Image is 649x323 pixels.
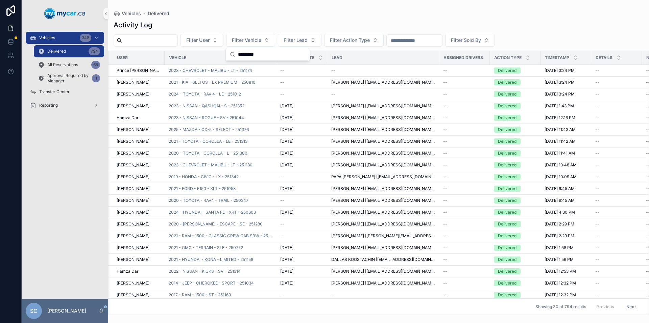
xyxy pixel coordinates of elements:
div: Delivered [498,245,516,251]
span: [PERSON_NAME] [117,139,149,144]
div: Delivered [498,127,516,133]
span: -- [280,68,284,73]
a: Vehicles348 [26,32,104,44]
span: -- [280,174,284,180]
a: 2014 - JEEP - CHEROKEE - SPORT - 251034 [169,280,254,286]
span: Hamza Dar [117,115,139,120]
span: -- [443,292,447,298]
span: [PERSON_NAME] [117,174,149,180]
span: [DATE] [280,139,293,144]
span: Action Type [494,55,522,60]
span: -- [595,151,599,156]
span: [PERSON_NAME] [[PERSON_NAME][EMAIL_ADDRESS][DOMAIN_NAME]] [331,233,435,239]
span: -- [595,174,599,180]
a: 2017 - RAM - 1500 - ST - 251169 [169,292,231,298]
span: [DATE] 1:58 PM [545,245,574,250]
span: [PERSON_NAME] [[EMAIL_ADDRESS][DOMAIN_NAME]] [331,186,435,191]
span: [PERSON_NAME] [117,210,149,215]
a: Delivered794 [34,45,104,57]
span: 2023 - NISSAN - ROGUE - SV - 251044 [169,115,244,120]
span: Reporting [39,103,58,108]
span: [PERSON_NAME] [117,162,149,168]
span: DALLAS KOOSTACHIN [[EMAIL_ADDRESS][DOMAIN_NAME]] [331,257,435,262]
span: -- [443,103,447,109]
span: [DATE] 9:45 AM [545,198,575,203]
div: Delivered [498,186,516,192]
span: Filter User [186,37,210,44]
span: [PERSON_NAME] [117,103,149,109]
span: 2020 - TOYOTA - COROLLA - L - 251300 [169,151,247,156]
span: [PERSON_NAME] [117,245,149,250]
a: 2021 - RAM - 1500 - CLASSIC CREW CAB SRW - 251078 [169,233,272,239]
span: Filter Action Type [330,37,370,44]
div: Delivered [498,292,516,298]
span: Details [596,55,612,60]
a: 2024 - HYUNDAI - SANTA FE - XRT - 250603 [169,210,256,215]
div: Delivered [498,233,516,239]
div: Delivered [498,174,516,180]
span: [PERSON_NAME] [117,292,149,298]
span: Vehicles [122,10,141,17]
span: Transfer Center [39,89,70,95]
span: [PERSON_NAME] [117,186,149,191]
span: -- [280,91,284,97]
span: -- [443,91,447,97]
span: -- [280,292,284,298]
span: Prince [PERSON_NAME] [117,68,161,73]
div: Delivered [498,197,516,204]
a: 2023 - NISSAN - QASHQAI - S - 251352 [169,103,244,109]
div: Delivered [498,257,516,263]
span: -- [595,210,599,215]
span: [DATE] 3:24 PM [545,91,575,97]
div: Delivered [498,79,516,85]
span: [PERSON_NAME] [[EMAIL_ADDRESS][DOMAIN_NAME]] [331,210,435,215]
div: Delivered [498,103,516,109]
span: 2024 - TOYOTA - RAV 4 - LE - 251012 [169,91,241,97]
a: 2021 - FORD - F150 - XLT - 251058 [169,186,236,191]
span: [DATE] 12:32 PM [545,292,576,298]
a: 2023 - CHEVROLET - MALIBU - LT - 251180 [169,162,253,168]
button: Select Button [324,34,384,47]
span: -- [595,198,599,203]
span: [DATE] [280,186,293,191]
span: [PERSON_NAME] [[EMAIL_ADDRESS][DOMAIN_NAME]] [331,103,435,109]
span: [PERSON_NAME] [117,151,149,156]
button: Select Button [445,34,495,47]
div: Delivered [498,209,516,215]
span: [DATE] 2:29 PM [545,233,574,239]
div: Delivered [498,280,516,286]
span: 2020 - TOYOTA - RAV4 - TRAIL - 250347 [169,198,248,203]
span: [DATE] 3:24 PM [545,80,575,85]
div: Delivered [498,268,516,274]
span: [DATE] [280,162,293,168]
span: Vehicles [39,35,55,41]
span: -- [331,91,335,97]
span: [DATE] 1:56 PM [545,257,574,262]
div: Delivered [498,68,516,74]
a: 2021 - KIA - SELTOS - EX PREMIUM - 250810 [169,80,256,85]
span: -- [280,80,284,85]
span: [PERSON_NAME] [[EMAIL_ADDRESS][DOMAIN_NAME]] [331,80,435,85]
span: -- [443,115,447,120]
span: [PERSON_NAME] [117,198,149,203]
span: -- [595,103,599,109]
span: -- [443,245,447,250]
span: -- [595,127,599,132]
span: -- [595,292,599,298]
span: [DATE] [280,151,293,156]
div: Delivered [498,221,516,227]
img: App logo [44,8,86,19]
a: 2025 - MAZDA - CX-5 - SELECT - 251376 [169,127,249,132]
span: [DATE] 1:43 PM [545,103,574,109]
span: [PERSON_NAME] [[EMAIL_ADDRESS][DOMAIN_NAME]] [331,269,435,274]
span: Filter Vehicle [232,37,261,44]
span: -- [595,233,599,239]
span: [PERSON_NAME] [[EMAIL_ADDRESS][DOMAIN_NAME]] [331,139,435,144]
button: Select Button [278,34,321,47]
span: 2020 - [PERSON_NAME] - ESCAPE - SE - 251280 [169,221,263,227]
span: [DATE] [280,257,293,262]
span: -- [595,139,599,144]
